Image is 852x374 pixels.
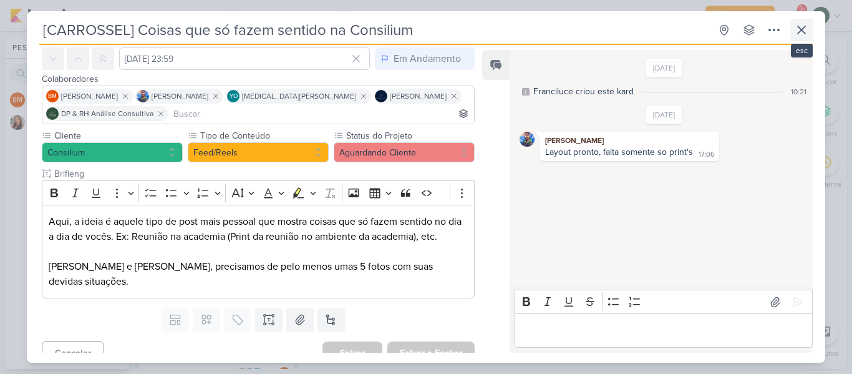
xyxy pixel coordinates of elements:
div: Editor toolbar [42,180,475,205]
button: Aguardando Cliente [334,142,475,162]
div: 10:21 [791,86,806,97]
div: Editor editing area: main [42,205,475,299]
input: Texto sem título [52,167,475,180]
div: [PERSON_NAME] [542,134,717,147]
label: Status do Projeto [345,129,475,142]
p: Aqui, a ideia é aquele tipo de post mais pessoal que mostra coisas que só fazem sentido no dia a ... [49,214,468,289]
img: Guilherme Savio [520,132,535,147]
span: [PERSON_NAME] [152,91,208,102]
div: 17:06 [699,150,714,160]
img: Jani Policarpo [375,90,387,102]
div: Em Andamento [394,51,461,66]
input: Kard Sem Título [39,19,710,41]
input: Select a date [119,47,370,70]
button: Cancelar [42,341,104,365]
p: BM [48,94,57,100]
button: Consilium [42,142,183,162]
img: DP & RH Análise Consultiva [46,107,59,120]
label: Tipo de Conteúdo [199,129,329,142]
div: Editor toolbar [515,290,813,314]
span: [PERSON_NAME] [61,91,118,102]
button: Em Andamento [375,47,475,70]
div: Editor editing area: main [515,313,813,348]
div: Yasmin Oliveira [227,90,240,102]
div: Layout pronto, falta somente so print's [545,147,693,157]
span: [MEDICAL_DATA][PERSON_NAME] [242,91,356,102]
p: YO [230,94,238,100]
span: [PERSON_NAME] [390,91,447,102]
img: Guilherme Savio [137,90,149,102]
div: esc [791,44,813,57]
input: Buscar [171,106,472,121]
button: Feed/Reels [188,142,329,162]
div: Colaboradores [42,72,475,86]
div: Franciluce criou este kard [533,85,634,98]
div: Beth Monteiro [46,90,59,102]
span: DP & RH Análise Consultiva [61,108,153,119]
label: Cliente [53,129,183,142]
